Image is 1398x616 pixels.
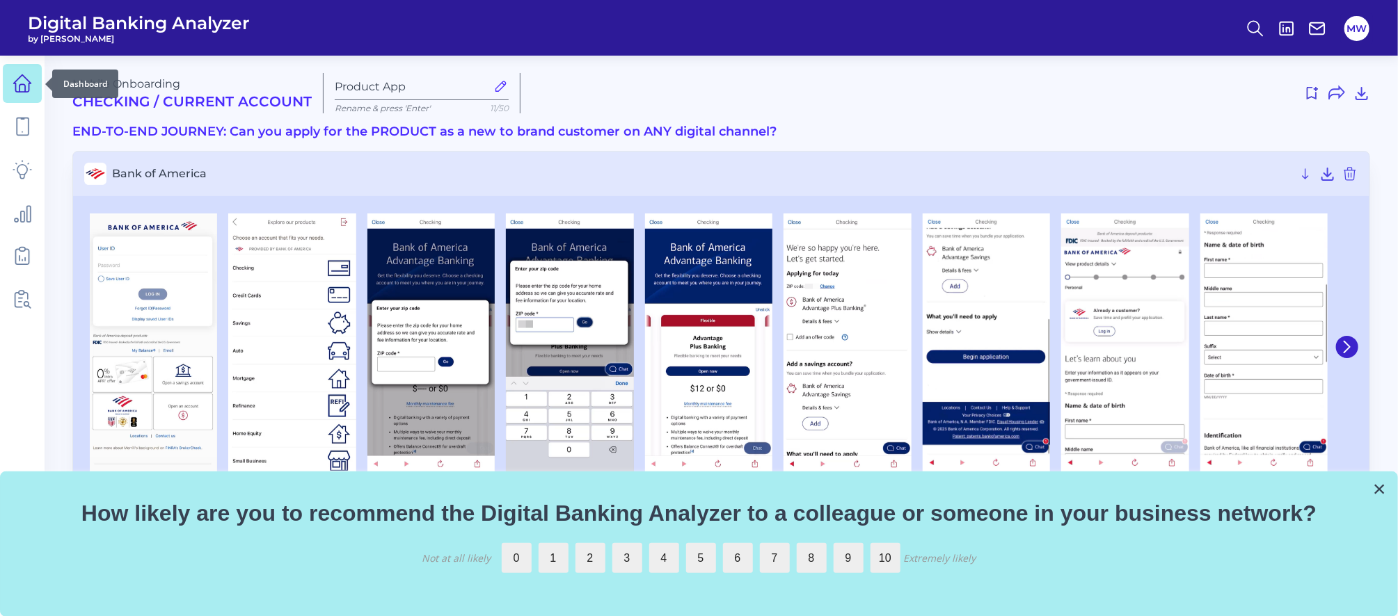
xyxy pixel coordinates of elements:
[72,124,1370,140] h3: END-TO-END JOURNEY: Can you apply for the PRODUCT as a new to brand customer on ANY digital channel?
[502,543,532,573] label: 0
[575,543,605,573] label: 2
[228,213,356,480] img: Bank of America
[797,543,827,573] label: 8
[904,551,976,565] div: Extremely likely
[52,70,118,98] div: Dashboard
[723,543,753,573] label: 6
[1373,478,1386,500] button: Close
[490,103,509,113] span: 11/50
[422,551,491,565] div: Not at all likely
[72,93,312,110] h2: Checking / Current Account
[72,77,312,110] div: Mobile Onboarding
[112,167,1292,180] span: Bank of America
[28,13,250,33] span: Digital Banking Analyzer
[645,213,772,480] img: Bank of America
[506,213,633,480] img: Bank of America
[649,543,679,573] label: 4
[1200,213,1328,478] img: Bank of America
[539,543,569,573] label: 1
[834,543,864,573] label: 9
[335,103,509,113] p: Rename & press 'Enter'
[28,33,250,44] span: by [PERSON_NAME]
[90,213,217,480] img: Bank of America
[923,213,1050,478] img: Bank of America
[1061,213,1189,478] img: Bank of America
[367,213,495,480] img: Bank of America
[871,543,900,573] label: 10
[17,500,1381,526] p: How likely are you to recommend the Digital Banking Analyzer to a colleague or someone in your bu...
[612,543,642,573] label: 3
[784,213,911,480] img: Bank of America
[686,543,716,573] label: 5
[1344,16,1369,41] button: MW
[760,543,790,573] label: 7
